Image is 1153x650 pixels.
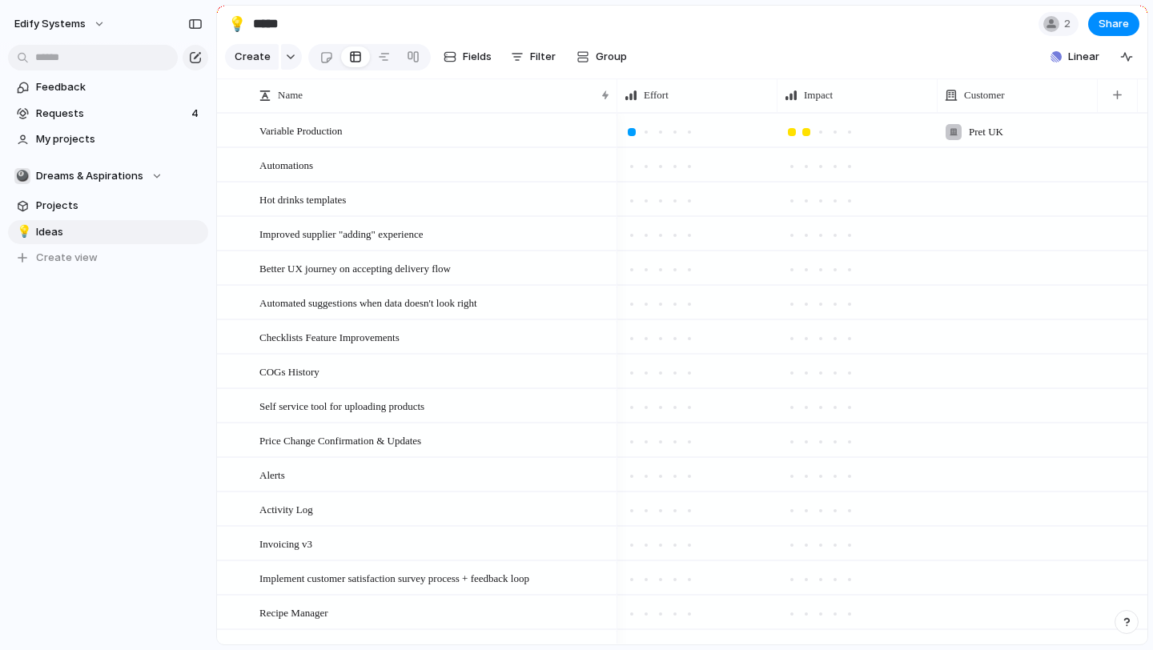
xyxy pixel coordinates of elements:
[224,11,250,37] button: 💡
[259,465,285,483] span: Alerts
[596,49,627,65] span: Group
[259,603,328,621] span: Recipe Manager
[259,362,319,380] span: COGs History
[36,106,187,122] span: Requests
[644,87,669,103] span: Effort
[259,155,313,174] span: Automations
[259,327,400,346] span: Checklists Feature Improvements
[259,500,313,518] span: Activity Log
[225,44,279,70] button: Create
[1044,45,1106,69] button: Linear
[14,168,30,184] div: 🎱
[36,131,203,147] span: My projects
[259,259,451,277] span: Better UX journey on accepting delivery flow
[969,124,1003,140] span: Pret UK
[36,79,203,95] span: Feedback
[1099,16,1129,32] span: Share
[36,250,98,266] span: Create view
[8,246,208,270] button: Create view
[259,396,424,415] span: Self service tool for uploading products
[14,16,86,32] span: Edify Systems
[437,44,498,70] button: Fields
[228,13,246,34] div: 💡
[530,49,556,65] span: Filter
[8,194,208,218] a: Projects
[259,534,312,552] span: Invoicing v3
[36,224,203,240] span: Ideas
[259,224,423,243] span: Improved supplier "adding" experience
[259,568,529,587] span: Implement customer satisfaction survey process + feedback loop
[8,164,208,188] button: 🎱Dreams & Aspirations
[8,75,208,99] a: Feedback
[7,11,114,37] button: Edify Systems
[1068,49,1099,65] span: Linear
[17,223,28,241] div: 💡
[1064,16,1075,32] span: 2
[36,168,143,184] span: Dreams & Aspirations
[568,44,635,70] button: Group
[804,87,833,103] span: Impact
[259,121,343,139] span: Variable Production
[964,87,1005,103] span: Customer
[14,224,30,240] button: 💡
[259,190,346,208] span: Hot drinks templates
[278,87,303,103] span: Name
[8,127,208,151] a: My projects
[36,198,203,214] span: Projects
[259,293,477,311] span: Automated suggestions when data doesn't look right
[504,44,562,70] button: Filter
[191,106,202,122] span: 4
[8,102,208,126] a: Requests4
[8,220,208,244] a: 💡Ideas
[235,49,271,65] span: Create
[259,431,421,449] span: Price Change Confirmation & Updates
[1088,12,1139,36] button: Share
[463,49,492,65] span: Fields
